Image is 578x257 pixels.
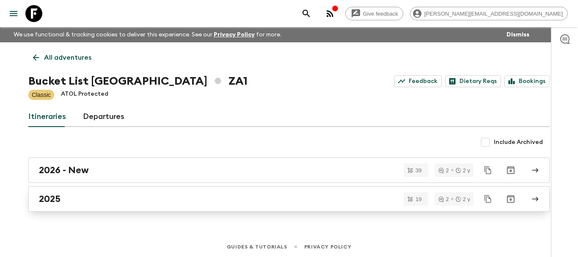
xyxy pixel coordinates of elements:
[28,107,66,127] a: Itineraries
[10,27,285,42] p: We use functional & tracking cookies to deliver this experience. See our for more.
[28,49,96,66] a: All adventures
[44,53,91,63] p: All adventures
[456,196,470,202] div: 2 y
[480,163,495,178] button: Duplicate
[28,158,550,183] a: 2026 - New
[358,11,403,17] span: Give feedback
[438,196,449,202] div: 2
[298,5,315,22] button: search adventures
[5,5,22,22] button: menu
[394,75,442,87] a: Feedback
[345,7,403,20] a: Give feedback
[504,29,531,41] button: Dismiss
[32,91,51,99] p: Classic
[28,73,248,90] h1: Bucket List [GEOGRAPHIC_DATA] ZA1
[438,168,449,173] div: 2
[28,186,550,212] a: 2025
[304,242,351,251] a: Privacy Policy
[456,168,470,173] div: 2 y
[494,138,543,146] span: Include Archived
[83,107,124,127] a: Departures
[410,168,427,173] span: 39
[445,75,501,87] a: Dietary Reqs
[227,242,287,251] a: Guides & Tutorials
[504,75,550,87] a: Bookings
[410,7,568,20] div: [PERSON_NAME][EMAIL_ADDRESS][DOMAIN_NAME]
[39,193,61,204] h2: 2025
[502,191,519,207] button: Archive
[39,165,89,176] h2: 2026 - New
[502,162,519,179] button: Archive
[214,32,255,38] a: Privacy Policy
[410,196,427,202] span: 19
[420,11,567,17] span: [PERSON_NAME][EMAIL_ADDRESS][DOMAIN_NAME]
[61,90,108,100] p: ATOL Protected
[480,191,495,207] button: Duplicate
